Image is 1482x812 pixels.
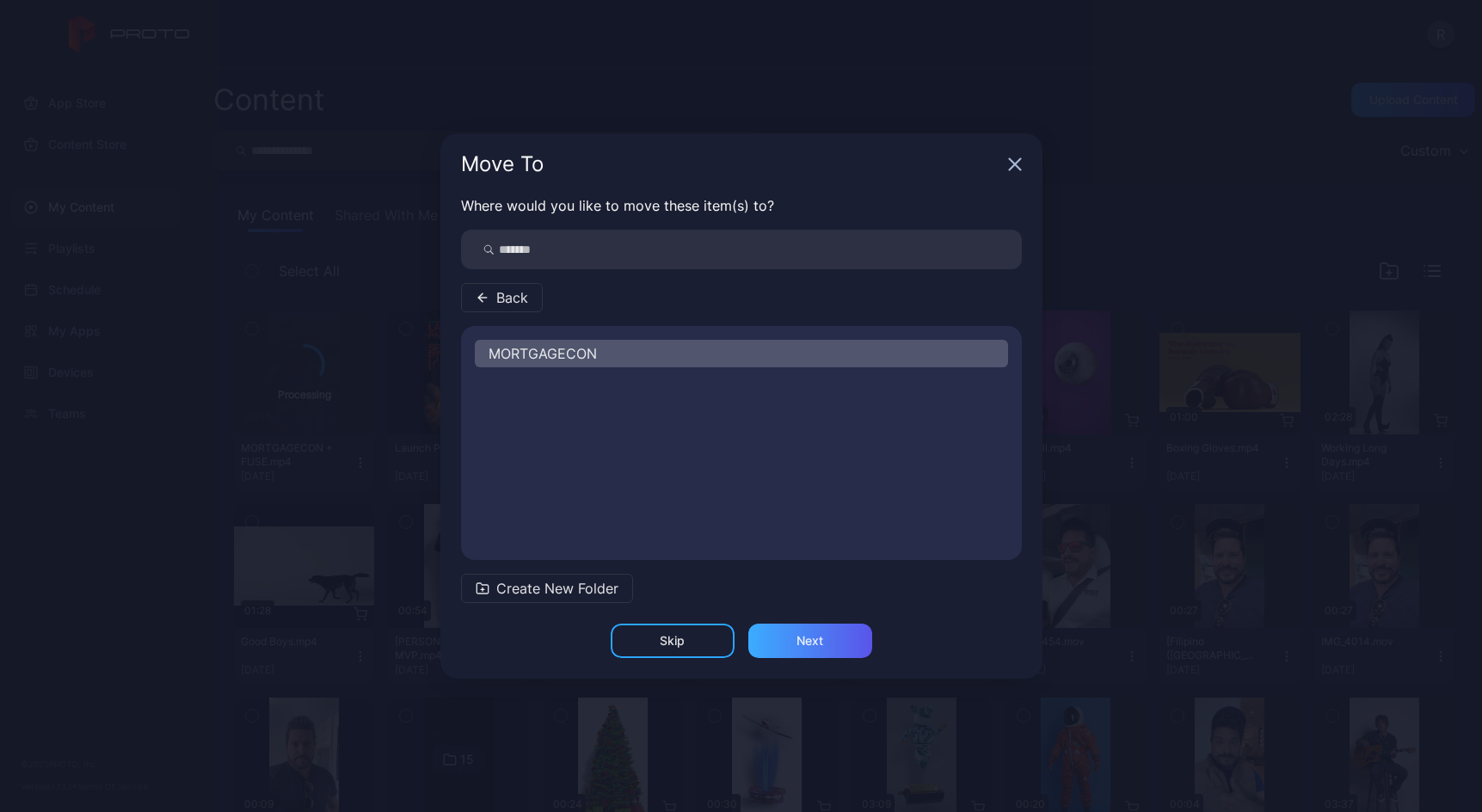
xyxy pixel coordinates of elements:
button: Skip [611,624,735,658]
span: Back [496,287,528,308]
p: Where would you like to move these item(s) to? [461,195,1022,216]
div: Skip [660,634,685,648]
div: Move To [461,154,1001,175]
button: Back [461,283,543,312]
button: Create New Folder [461,574,633,603]
button: Next [748,624,872,658]
span: MORTGAGECON [489,343,597,364]
span: Create New Folder [496,578,618,599]
div: Next [796,634,823,648]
